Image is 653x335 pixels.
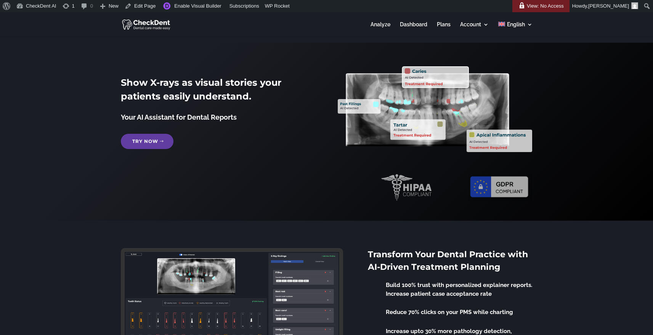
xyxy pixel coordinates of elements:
span: English [507,21,525,27]
span: Your AI Assistant for Dental Reports [121,113,237,121]
img: CheckDent AI [122,18,171,30]
span: [PERSON_NAME] [588,3,629,9]
a: Dashboard [400,22,427,37]
a: Plans [437,22,451,37]
a: Try Now [121,134,173,149]
img: Arnav Saha [631,2,638,9]
a: Account [460,22,489,37]
a: English [498,22,532,37]
span: Build 100% trust with personalized explainer reports. Increase patient case acceptance rate [386,282,532,297]
h2: Show X-rays as visual stories your patients easily understand. [121,76,315,107]
span: Transform Your Dental Practice with AI-Driven Treatment Planning [368,249,528,272]
span: Reduce 70% clicks on your PMS while charting [386,309,513,316]
a: Analyze [371,22,390,37]
img: X_Ray_annotated [338,66,532,152]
